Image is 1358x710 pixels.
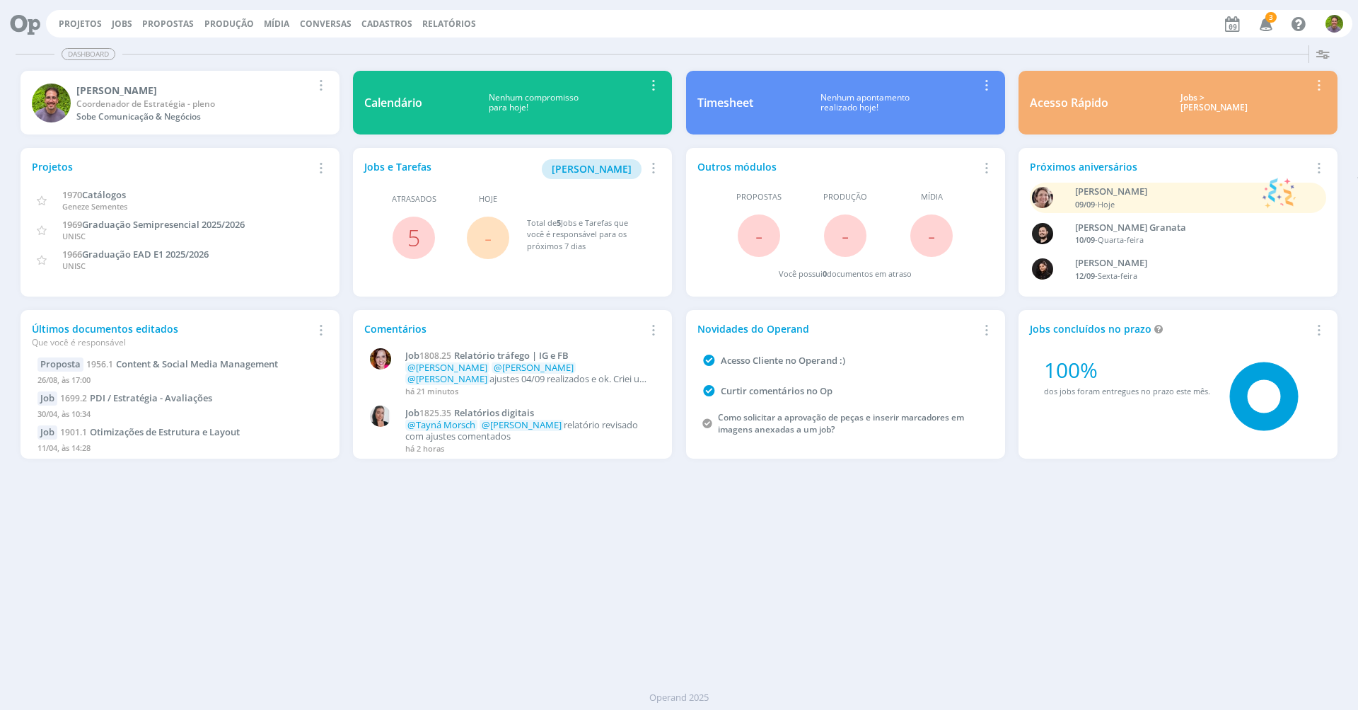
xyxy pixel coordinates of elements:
[264,18,289,30] a: Mídia
[823,268,827,279] span: 0
[37,425,57,440] div: Job
[1098,199,1115,210] span: Hoje
[405,443,444,454] span: há 2 horas
[1075,234,1304,246] div: -
[62,218,82,231] span: 1969
[200,18,258,30] button: Produção
[405,350,653,362] a: Job1808.25Relatório tráfego | IG e FB
[76,110,312,123] div: Sobe Comunicação & Negócios
[138,18,198,30] button: Propostas
[62,188,126,201] a: 1970Catálogos
[37,372,323,392] div: 26/08, às 17:00
[407,372,487,385] span: @[PERSON_NAME]
[1075,256,1304,270] div: Luana da Silva de Andrade
[108,18,137,30] button: Jobs
[76,98,312,110] div: Coordenador de Estratégia - pleno
[76,83,312,98] div: Thales Hohl
[62,48,115,60] span: Dashboard
[407,418,475,431] span: @Tayná Morsch
[454,349,569,362] span: Relatório tráfego | IG e FB
[407,361,487,374] span: @[PERSON_NAME]
[1075,234,1095,245] span: 10/09
[116,357,278,370] span: Content & Social Media Management
[1030,94,1108,111] div: Acesso Rápido
[260,18,294,30] button: Mídia
[90,425,240,438] span: Otimizações de Estrutura e Layout
[1098,270,1137,281] span: Sexta-feira
[370,406,391,427] img: C
[1325,11,1344,36] button: T
[1119,93,1310,113] div: Jobs > [PERSON_NAME]
[60,392,87,404] span: 1699.2
[357,18,417,30] button: Cadastros
[62,260,86,271] span: UNISC
[1098,234,1144,245] span: Quarta-feira
[60,391,212,404] a: 1699.2PDI / Estratégia - Avaliações
[479,193,497,205] span: Hoje
[142,18,194,30] span: Propostas
[60,426,87,438] span: 1901.1
[1044,386,1210,398] div: dos jobs foram entregues no prazo este mês.
[62,201,127,212] span: Geneze Sementes
[86,357,278,370] a: 1956.1Content & Social Media Management
[842,220,849,251] span: -
[32,159,312,174] div: Projetos
[405,408,653,419] a: Job1825.35Relatórios digitais
[921,191,943,203] span: Mídia
[494,361,574,374] span: @[PERSON_NAME]
[82,218,245,231] span: Graduação Semipresencial 2025/2026
[1075,270,1304,282] div: -
[405,420,653,442] p: relatório revisado com ajustes comentados
[697,94,753,111] div: Timesheet
[418,18,480,30] button: Relatórios
[32,321,312,349] div: Últimos documentos editados
[54,18,106,30] button: Projetos
[1250,11,1279,37] button: 3
[1032,223,1053,244] img: B
[484,222,492,253] span: -
[422,93,644,113] div: Nenhum compromisso para hoje!
[60,425,240,438] a: 1901.1Otimizações de Estrutura e Layout
[557,217,561,228] span: 5
[32,84,71,122] img: T
[823,191,867,203] span: Produção
[364,321,644,336] div: Comentários
[1075,270,1095,281] span: 12/09
[454,406,534,419] span: Relatórios digitais
[37,391,57,406] div: Job
[697,321,977,336] div: Novidades do Operand
[482,418,562,431] span: @[PERSON_NAME]
[370,348,391,370] img: B
[82,248,209,260] span: Graduação EAD E1 2025/2026
[527,217,647,253] div: Total de Jobs e Tarefas que você é responsável para os próximos 7 dias
[697,159,977,174] div: Outros módulos
[300,18,352,30] a: Conversas
[364,159,644,179] div: Jobs e Tarefas
[419,407,451,419] span: 1825.35
[542,159,642,179] button: [PERSON_NAME]
[736,191,782,203] span: Propostas
[82,188,126,201] span: Catálogos
[37,406,323,426] div: 30/04, às 10:34
[59,18,102,30] a: Projetos
[62,247,209,260] a: 1966Graduação EAD E1 2025/2026
[62,217,245,231] a: 1969Graduação Semipresencial 2025/2026
[1075,221,1304,235] div: Bruno Corralo Granata
[1075,199,1255,211] div: -
[753,93,977,113] div: Nenhum apontamento realizado hoje!
[112,18,132,30] a: Jobs
[364,94,422,111] div: Calendário
[392,193,436,205] span: Atrasados
[90,391,212,404] span: PDI / Estratégia - Avaliações
[718,411,964,435] a: Como solicitar a aprovação de peças e inserir marcadores em imagens anexadas a um job?
[204,18,254,30] a: Produção
[686,71,1005,134] a: TimesheetNenhum apontamentorealizado hoje!
[419,350,451,362] span: 1808.25
[1265,12,1277,23] span: 3
[62,248,82,260] span: 1966
[37,357,83,372] div: Proposta
[1075,199,1095,210] span: 09/09
[407,222,420,253] a: 5
[779,268,912,280] div: Você possui documentos em atraso
[542,161,642,175] a: [PERSON_NAME]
